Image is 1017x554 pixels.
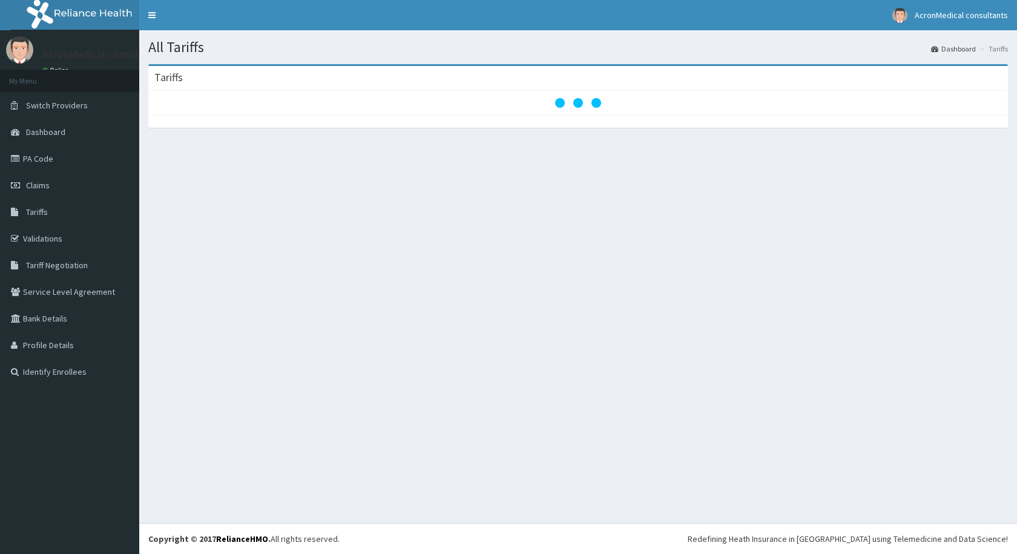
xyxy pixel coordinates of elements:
[148,533,271,544] strong: Copyright © 2017 .
[154,72,183,83] h3: Tariffs
[139,523,1017,554] footer: All rights reserved.
[977,44,1008,54] li: Tariffs
[26,206,48,217] span: Tariffs
[554,79,602,127] svg: audio-loading
[26,100,88,111] span: Switch Providers
[892,8,907,23] img: User Image
[42,49,165,60] p: AcronMedical consultants
[26,127,65,137] span: Dashboard
[915,10,1008,21] span: AcronMedical consultants
[26,180,50,191] span: Claims
[148,39,1008,55] h1: All Tariffs
[688,533,1008,545] div: Redefining Heath Insurance in [GEOGRAPHIC_DATA] using Telemedicine and Data Science!
[42,66,71,74] a: Online
[6,36,33,64] img: User Image
[931,44,976,54] a: Dashboard
[26,260,88,271] span: Tariff Negotiation
[216,533,268,544] a: RelianceHMO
